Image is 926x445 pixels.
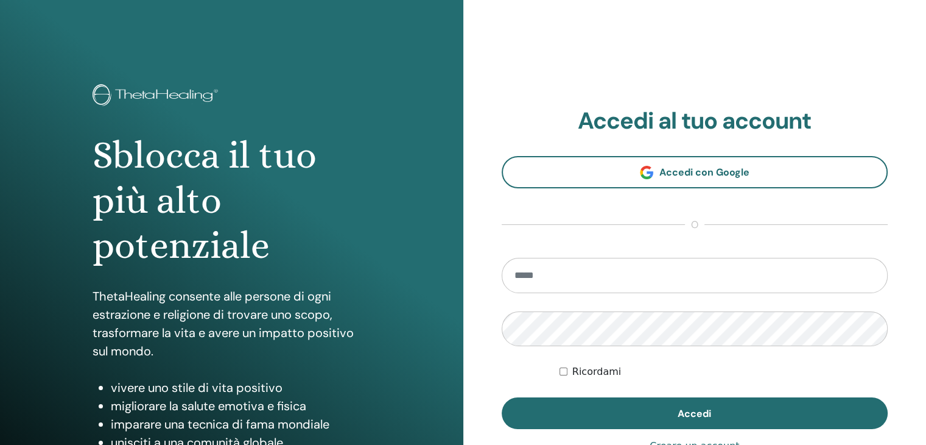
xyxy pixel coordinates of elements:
[678,407,711,420] span: Accedi
[659,166,749,179] span: Accedi con Google
[572,365,621,379] label: Ricordami
[502,397,888,429] button: Accedi
[93,133,371,269] h1: Sblocca il tuo più alto potenziale
[559,365,888,379] div: Keep me authenticated indefinitely or until I manually logout
[93,287,371,360] p: ThetaHealing consente alle persone di ogni estrazione e religione di trovare uno scopo, trasforma...
[111,415,371,433] li: imparare una tecnica di fama mondiale
[111,379,371,397] li: vivere uno stile di vita positivo
[502,107,888,135] h2: Accedi al tuo account
[111,397,371,415] li: migliorare la salute emotiva e fisica
[502,156,888,188] a: Accedi con Google
[685,218,704,232] span: o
